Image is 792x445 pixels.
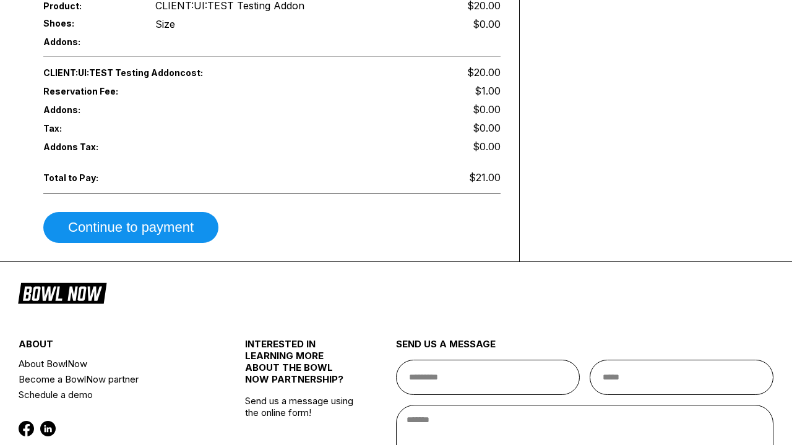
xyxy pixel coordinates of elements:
[19,338,207,356] div: about
[467,66,501,78] span: $20.00
[43,1,135,11] span: Product:
[43,36,135,47] span: Addons:
[396,338,773,360] div: send us a message
[43,123,135,133] span: Tax:
[245,338,358,395] div: INTERESTED IN LEARNING MORE ABOUT THE BOWL NOW PARTNERSHIP?
[43,142,135,152] span: Addons Tax:
[43,67,272,78] span: CLIENT:UI:TEST Testing Addon cost:
[19,387,207,402] a: Schedule a demo
[469,171,501,184] span: $21.00
[473,18,501,30] div: $0.00
[43,212,218,243] button: Continue to payment
[473,103,501,116] span: $0.00
[19,371,207,387] a: Become a BowlNow partner
[43,172,135,183] span: Total to Pay:
[43,86,272,96] span: Reservation Fee:
[475,85,501,97] span: $1.00
[473,122,501,134] span: $0.00
[155,18,175,30] div: Size
[43,104,135,115] span: Addons:
[473,140,501,153] span: $0.00
[43,18,135,28] span: Shoes:
[19,356,207,371] a: About BowlNow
